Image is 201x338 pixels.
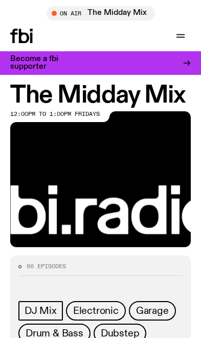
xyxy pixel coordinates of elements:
[47,6,155,21] button: On AirThe Midday Mix
[27,264,66,269] span: 86 episodes
[136,305,169,316] span: Garage
[10,111,100,117] span: 12:00pm to 1:00pm fridays
[129,301,176,321] a: Garage
[18,301,63,321] a: DJ Mix
[10,84,191,107] h1: The Midday Mix
[25,305,57,316] span: DJ Mix
[10,55,97,71] h3: Become a fbi supporter
[73,305,119,316] span: Electronic
[66,301,126,321] a: Electronic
